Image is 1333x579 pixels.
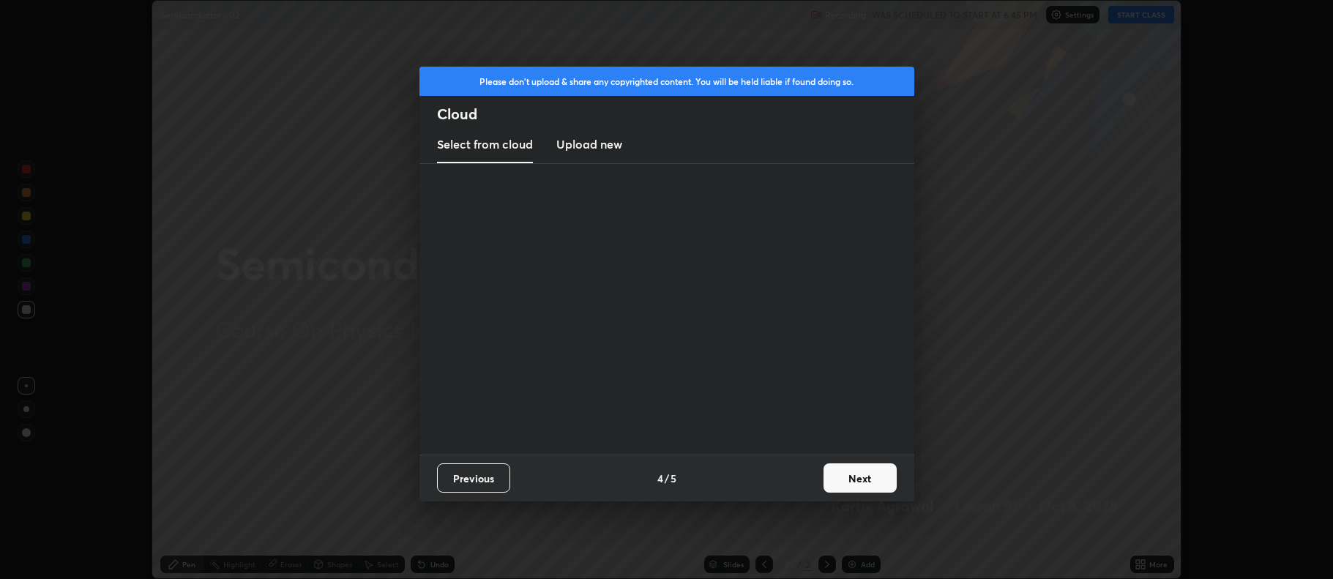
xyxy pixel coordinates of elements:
[556,135,622,153] h3: Upload new
[657,471,663,486] h4: 4
[824,463,897,493] button: Next
[437,105,914,124] h2: Cloud
[419,67,914,96] div: Please don't upload & share any copyrighted content. You will be held liable if found doing so.
[437,135,533,153] h3: Select from cloud
[671,471,676,486] h4: 5
[665,471,669,486] h4: /
[437,463,510,493] button: Previous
